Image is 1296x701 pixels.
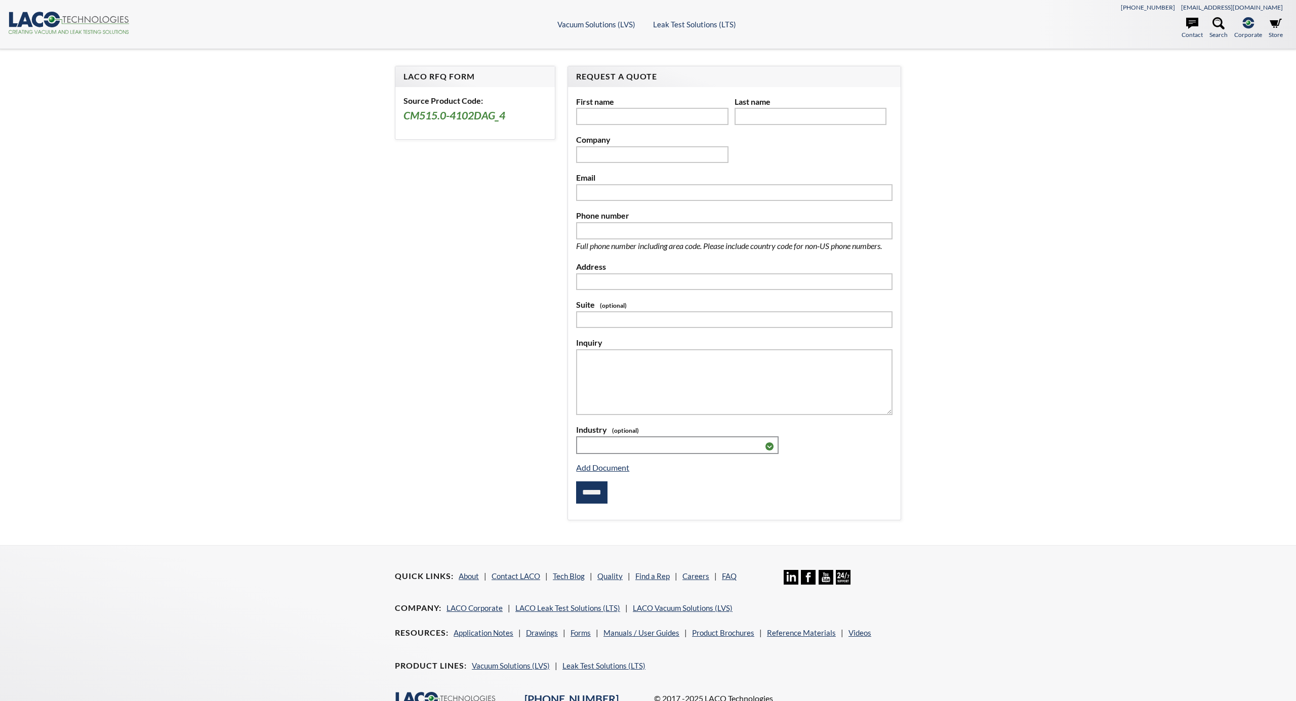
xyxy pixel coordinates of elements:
h4: Quick Links [395,571,454,582]
label: Suite [576,298,893,311]
a: Vacuum Solutions (LVS) [557,20,635,29]
a: Reference Materials [767,628,836,637]
a: LACO Corporate [447,603,503,612]
label: Last name [735,95,886,108]
a: About [459,571,479,581]
a: 24/7 Support [836,577,850,586]
a: Application Notes [454,628,513,637]
label: Phone number [576,209,893,222]
label: Address [576,260,893,273]
a: Add Document [576,463,629,472]
a: Contact [1182,17,1203,39]
a: Find a Rep [635,571,670,581]
label: Company [576,133,728,146]
h3: CM515.0-4102DAG_4 [403,109,547,123]
a: FAQ [722,571,737,581]
a: Store [1269,17,1283,39]
label: First name [576,95,728,108]
a: Videos [848,628,871,637]
label: Industry [576,423,893,436]
h4: Resources [395,628,449,638]
a: Search [1209,17,1228,39]
label: Email [576,171,893,184]
a: Manuals / User Guides [603,628,679,637]
a: Forms [571,628,591,637]
a: [PHONE_NUMBER] [1121,4,1175,11]
h4: Request A Quote [576,71,893,82]
a: [EMAIL_ADDRESS][DOMAIN_NAME] [1181,4,1283,11]
a: Tech Blog [553,571,585,581]
img: 24/7 Support Icon [836,570,850,585]
b: Source Product Code: [403,96,483,105]
a: Quality [597,571,623,581]
a: Drawings [526,628,558,637]
a: Careers [682,571,709,581]
a: Vacuum Solutions (LVS) [472,661,550,670]
h4: Company [395,603,441,613]
span: Corporate [1234,30,1262,39]
a: Leak Test Solutions (LTS) [562,661,645,670]
label: Inquiry [576,336,893,349]
a: Product Brochures [692,628,754,637]
a: Contact LACO [492,571,540,581]
a: LACO Vacuum Solutions (LVS) [633,603,733,612]
p: Full phone number including area code. Please include country code for non-US phone numbers. [576,239,893,253]
h4: LACO RFQ Form [403,71,547,82]
a: LACO Leak Test Solutions (LTS) [515,603,620,612]
h4: Product Lines [395,661,467,671]
a: Leak Test Solutions (LTS) [653,20,736,29]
